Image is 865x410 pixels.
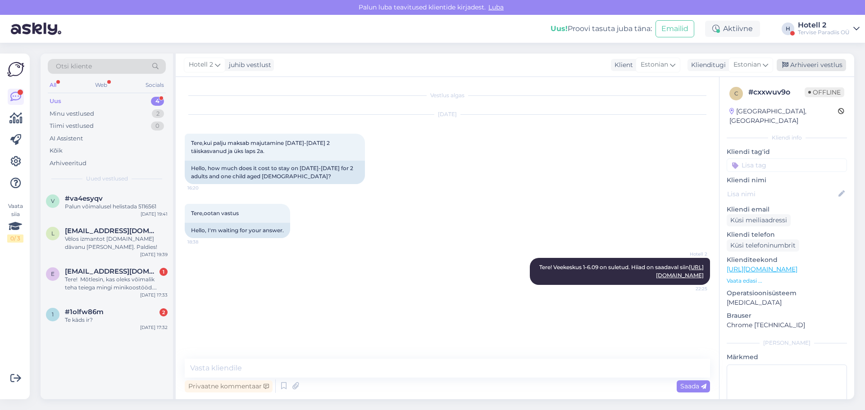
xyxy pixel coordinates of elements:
[727,147,847,157] p: Kliendi tag'id
[680,382,706,390] span: Saada
[687,60,726,70] div: Klienditugi
[551,24,568,33] b: Uus!
[727,265,797,273] a: [URL][DOMAIN_NAME]
[7,202,23,243] div: Vaata siia
[151,97,164,106] div: 4
[50,146,63,155] div: Kõik
[674,285,707,292] span: 22:25
[185,223,290,238] div: Hello, I'm waiting for your answer.
[727,298,847,307] p: [MEDICAL_DATA]
[159,268,168,276] div: 1
[727,239,799,252] div: Küsi telefoninumbrit
[641,60,668,70] span: Estonian
[65,275,168,292] div: Tere! Mõtlesin, kas oleks võimalik teha teiega mingi minikoostööd. Saaksin aidata neid laiemale p...
[65,203,168,211] div: Palun võimalusel helistada 5116561
[727,176,847,185] p: Kliendi nimi
[185,161,365,184] div: Hello, how much does it cost to stay on [DATE]-[DATE] for 2 adults and one child aged [DEMOGRAPHI...
[151,122,164,131] div: 0
[727,311,847,320] p: Brauser
[674,251,707,257] span: Hotell 2
[140,292,168,298] div: [DATE] 17:33
[486,3,506,11] span: Luba
[65,227,159,235] span: lasmaupeniece@gmail.com
[727,277,847,285] p: Vaata edasi ...
[551,23,652,34] div: Proovi tasuta juba täna:
[65,308,104,316] span: #1olfw86m
[225,60,271,70] div: juhib vestlust
[187,239,221,245] span: 18:38
[727,134,847,142] div: Kliendi info
[705,21,760,37] div: Aktiivne
[727,230,847,239] p: Kliendi telefon
[798,29,850,36] div: Tervise Paradiis OÜ
[65,194,103,203] span: #va4esyqv
[805,87,844,97] span: Offline
[191,140,331,154] span: Tere,kui palju maksab majutamine [DATE]-[DATE] 2 täiskasvanud ja üks laps 2a.
[727,288,847,298] p: Operatsioonisüsteem
[144,79,166,91] div: Socials
[798,22,860,36] a: Hotell 2Tervise Paradiis OÜ
[50,122,94,131] div: Tiimi vestlused
[140,324,168,331] div: [DATE] 17:32
[52,311,54,318] span: 1
[159,308,168,316] div: 2
[51,230,55,237] span: l
[727,352,847,362] p: Märkmed
[50,159,86,168] div: Arhiveeritud
[51,270,55,277] span: e
[727,205,847,214] p: Kliendi email
[782,23,794,35] div: H
[50,134,83,143] div: AI Assistent
[748,87,805,98] div: # cxxwuv9o
[727,339,847,347] div: [PERSON_NAME]
[50,97,61,106] div: Uus
[65,235,168,251] div: Vēlos izmantot [DOMAIN_NAME] dāvanu [PERSON_NAME]. Paldies!
[140,251,168,258] div: [DATE] 19:39
[7,234,23,243] div: 0 / 3
[191,210,239,216] span: Tere,ootan vastus
[729,107,838,126] div: [GEOGRAPHIC_DATA], [GEOGRAPHIC_DATA]
[189,60,213,70] span: Hotell 2
[65,267,159,275] span: emmalysiim7@gmail.com
[152,109,164,118] div: 2
[51,198,55,204] span: v
[93,79,109,91] div: Web
[656,20,694,37] button: Emailid
[611,60,633,70] div: Klient
[7,61,24,78] img: Askly Logo
[187,185,221,191] span: 16:20
[727,320,847,330] p: Chrome [TECHNICAL_ID]
[734,90,738,97] span: c
[185,91,710,99] div: Vestlus algas
[777,59,846,71] div: Arhiveeri vestlus
[733,60,761,70] span: Estonian
[65,316,168,324] div: Te kāds ir?
[798,22,850,29] div: Hotell 2
[48,79,58,91] div: All
[86,175,128,183] span: Uued vestlused
[56,62,92,71] span: Otsi kliente
[185,110,710,118] div: [DATE]
[727,189,837,199] input: Lisa nimi
[141,211,168,217] div: [DATE] 19:41
[727,255,847,265] p: Klienditeekond
[50,109,94,118] div: Minu vestlused
[185,380,273,392] div: Privaatne kommentaar
[539,264,704,279] span: Tere! Veekeskus 1-6.09 on suletud. Hiiad on saadaval siin
[727,158,847,172] input: Lisa tag
[727,214,791,226] div: Küsi meiliaadressi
